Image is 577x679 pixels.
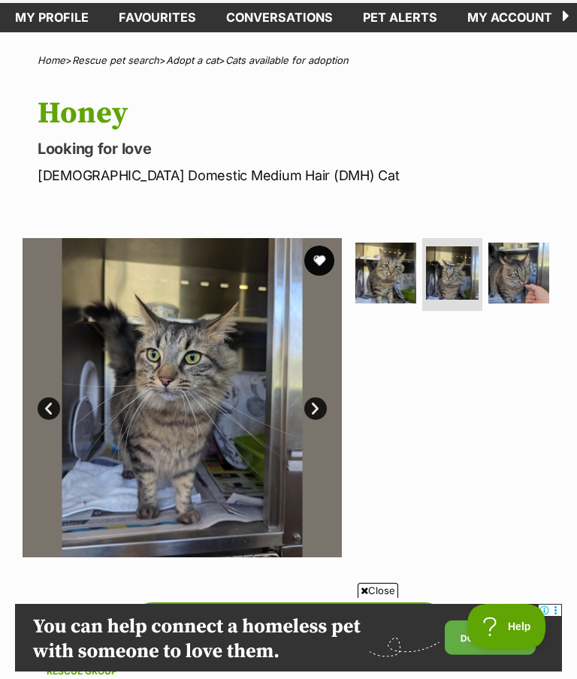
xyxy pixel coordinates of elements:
a: Prev [38,397,60,420]
a: conversations [211,3,348,32]
a: Home [38,54,65,66]
iframe: Advertisement [15,604,562,671]
img: Photo of Honey [23,238,342,557]
a: My account [452,3,567,32]
iframe: Help Scout Beacon - Open [467,604,547,649]
h1: Honey [38,96,554,131]
a: Cats available for adoption [225,54,349,66]
img: Photo of Honey [488,243,549,303]
span: Close [358,583,398,598]
a: Next [304,397,327,420]
button: favourite [304,246,334,276]
a: Favourites [104,3,211,32]
a: Rescue pet search [72,54,159,66]
img: Photo of Honey [355,243,416,303]
a: Pet alerts [348,3,452,32]
p: Looking for love [38,138,554,159]
img: Photo of Honey [426,246,479,300]
a: Adopt a cat [166,54,219,66]
p: [DEMOGRAPHIC_DATA] Domestic Medium Hair (DMH) Cat [38,165,554,186]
